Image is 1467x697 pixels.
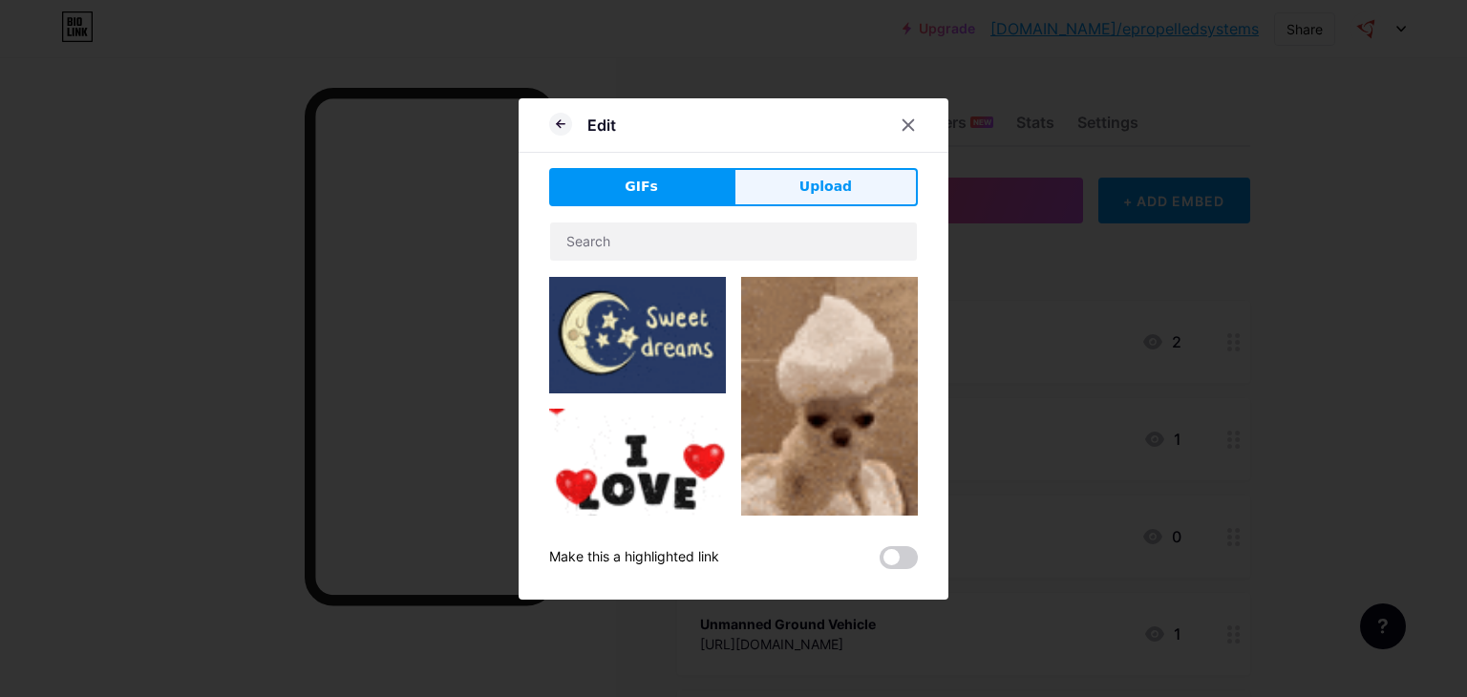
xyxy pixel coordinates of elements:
[741,277,918,592] img: Gihpy
[587,114,616,137] div: Edit
[799,177,852,197] span: Upload
[549,409,726,585] img: Gihpy
[549,546,719,569] div: Make this a highlighted link
[625,177,658,197] span: GIFs
[549,277,726,393] img: Gihpy
[549,168,733,206] button: GIFs
[550,222,917,261] input: Search
[733,168,918,206] button: Upload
